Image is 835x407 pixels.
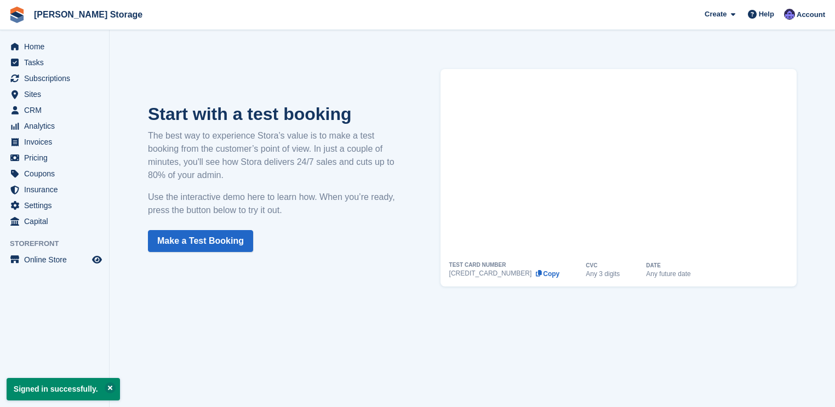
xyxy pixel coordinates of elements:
div: [CREDIT_CARD_NUMBER] [449,270,532,277]
a: Preview store [90,253,104,266]
span: Tasks [24,55,90,70]
span: Storefront [10,238,109,249]
div: Any 3 digits [586,271,620,277]
span: Coupons [24,166,90,181]
span: Insurance [24,182,90,197]
p: The best way to experience Stora’s value is to make a test booking from the customer’s point of v... [148,129,408,182]
a: [PERSON_NAME] Storage [30,5,147,24]
a: menu [5,118,104,134]
span: Analytics [24,118,90,134]
span: Sites [24,87,90,102]
a: menu [5,150,104,165]
div: CVC [586,263,597,268]
span: Subscriptions [24,71,90,86]
span: Create [705,9,727,20]
a: menu [5,134,104,150]
a: menu [5,182,104,197]
span: Capital [24,214,90,229]
a: menu [5,87,104,102]
a: menu [5,198,104,213]
span: Account [797,9,825,20]
img: Tim Sinnott [784,9,795,20]
p: Signed in successfully. [7,378,120,400]
a: menu [5,214,104,229]
a: menu [5,252,104,267]
a: menu [5,55,104,70]
span: Settings [24,198,90,213]
iframe: How to Place a Test Booking [449,69,788,262]
strong: Start with a test booking [148,104,352,124]
span: Help [759,9,774,20]
span: Home [24,39,90,54]
p: Use the interactive demo here to learn how. When you’re ready, press the button below to try it out. [148,191,408,217]
span: CRM [24,102,90,118]
a: menu [5,71,104,86]
span: Online Store [24,252,90,267]
a: menu [5,39,104,54]
span: Pricing [24,150,90,165]
div: DATE [646,263,660,268]
span: Invoices [24,134,90,150]
img: stora-icon-8386f47178a22dfd0bd8f6a31ec36ba5ce8667c1dd55bd0f319d3a0aa187defe.svg [9,7,25,23]
div: TEST CARD NUMBER [449,262,506,268]
a: Make a Test Booking [148,230,253,252]
div: Any future date [646,271,690,277]
button: Copy [535,270,559,278]
a: menu [5,102,104,118]
a: menu [5,166,104,181]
